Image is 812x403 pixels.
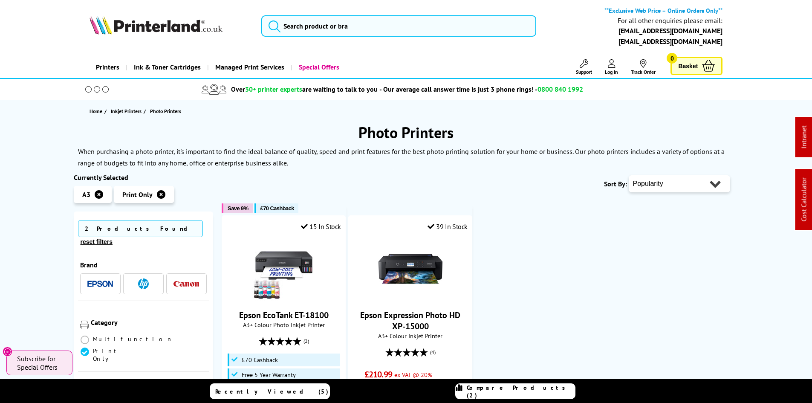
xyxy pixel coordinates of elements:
input: Search product or bra [261,15,536,37]
a: Epson Expression Photo HD XP-15000 [379,294,442,303]
span: 0800 840 1992 [537,85,583,93]
span: A3+ Colour Photo Inkjet Printer [226,321,341,329]
a: Managed Print Services [207,56,291,78]
div: 15 In Stock [301,222,341,231]
a: [EMAIL_ADDRESS][DOMAIN_NAME] [618,26,722,35]
span: £210.99 [364,369,392,380]
span: Print Only [93,347,144,362]
div: 39 In Stock [428,222,468,231]
img: Printerland Logo [90,16,223,35]
img: Epson [87,281,113,287]
a: Special Offers [291,56,346,78]
span: (2) [303,333,309,349]
span: Over are waiting to talk to you [231,85,378,93]
span: 2 Products Found [78,220,203,237]
span: Sort By: [604,180,627,188]
span: Recently Viewed (5) [215,388,329,395]
p: When purchasing a photo printer, it's important to find the ideal balance of quality, speed and p... [78,147,725,167]
span: 30+ printer experts [245,85,302,93]
img: Epson Expression Photo HD XP-15000 [379,237,442,301]
img: Category [80,321,89,329]
a: Recently Viewed (5) [210,383,330,399]
img: HP [138,278,149,289]
span: £70 Cashback [260,205,294,212]
button: Epson [85,278,116,290]
b: **Exclusive Web Price – Online Orders Only** [604,6,722,14]
a: Epson EcoTank ET-18100 [252,294,316,303]
span: Save 9% [228,205,248,212]
a: Intranet [800,126,808,149]
div: Category [91,318,207,327]
button: Save 9% [222,203,252,213]
a: [EMAIL_ADDRESS][DOMAIN_NAME] [618,37,722,46]
button: reset filters [78,238,115,246]
span: Photo Printers [150,108,181,114]
span: A3 [82,190,90,199]
button: HP [128,278,159,290]
span: Print Only [122,190,153,199]
span: Support [576,69,592,75]
span: Multifunction [93,335,173,343]
a: Track Order [631,59,656,75]
img: Canon [173,281,199,287]
a: Cost Calculator [800,178,808,222]
span: - Our average call answer time is just 3 phone rings! - [379,85,583,93]
span: ex VAT @ 20% [394,371,432,379]
span: (4) [430,344,436,360]
a: Home [90,107,104,116]
a: Epson Expression Photo HD XP-15000 [360,310,460,332]
span: Basket [678,60,698,72]
span: Inkjet Printers [111,107,142,116]
a: Log In [605,59,618,75]
button: Canon [171,278,202,290]
span: A3+ Colour Inkjet Printer [353,332,468,340]
span: Ink & Toner Cartridges [134,56,201,78]
a: Printerland Logo [90,16,251,36]
img: Epson EcoTank ET-18100 [252,237,316,301]
button: £70 Cashback [254,203,298,213]
a: Basket 0 [670,57,722,75]
span: £70 Cashback [242,357,278,363]
a: Compare Products (2) [455,383,575,399]
button: Close [3,347,12,357]
span: Log In [605,69,618,75]
span: Free 5 Year Warranty [242,371,296,378]
a: Inkjet Printers [111,107,144,116]
div: For all other enquiries please email: [618,17,722,25]
a: Support [576,59,592,75]
span: Subscribe for Special Offers [17,354,64,371]
a: Printers [90,56,126,78]
div: Currently Selected [74,173,214,182]
a: Ink & Toner Cartridges [126,56,207,78]
span: 0 [667,53,677,64]
a: Epson EcoTank ET-18100 [239,310,329,321]
span: Compare Products (2) [467,384,575,399]
h1: Photo Printers [74,122,739,142]
div: Brand [80,261,207,269]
